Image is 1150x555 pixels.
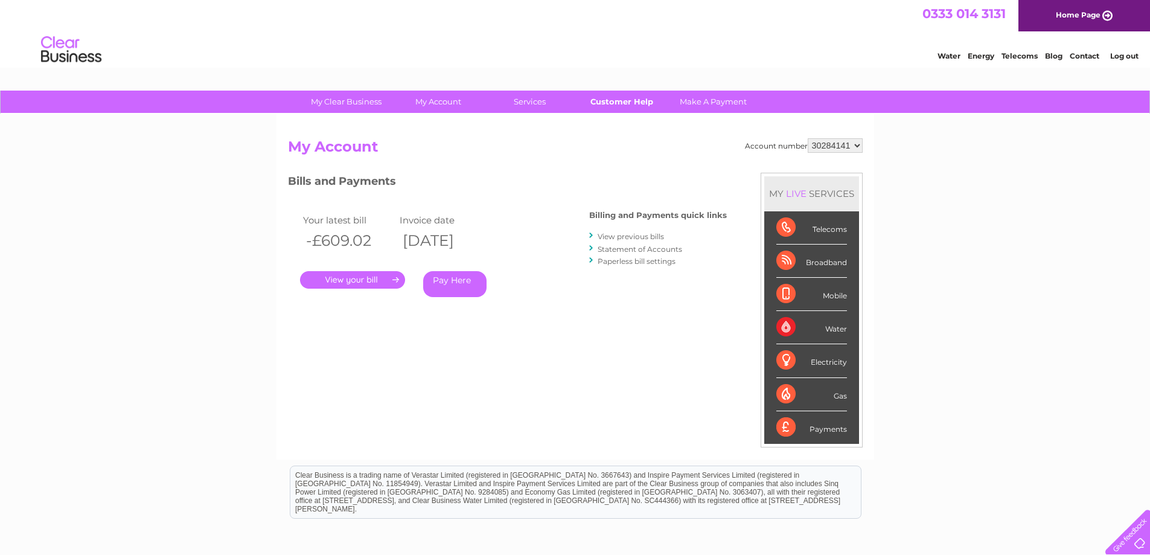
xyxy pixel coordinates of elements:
div: Telecoms [776,211,847,245]
a: . [300,271,405,289]
a: Paperless bill settings [598,257,676,266]
div: Water [776,311,847,344]
div: Clear Business is a trading name of Verastar Limited (registered in [GEOGRAPHIC_DATA] No. 3667643... [290,7,861,59]
td: Your latest bill [300,212,397,228]
div: Payments [776,411,847,444]
a: 0333 014 3131 [922,6,1006,21]
a: Log out [1110,51,1139,60]
div: LIVE [784,188,809,199]
a: Energy [968,51,994,60]
a: View previous bills [598,232,664,241]
img: logo.png [40,31,102,68]
a: My Account [388,91,488,113]
th: -£609.02 [300,228,397,253]
h4: Billing and Payments quick links [589,211,727,220]
a: Make A Payment [663,91,763,113]
a: Telecoms [1001,51,1038,60]
div: Account number [745,138,863,153]
a: Statement of Accounts [598,245,682,254]
th: [DATE] [397,228,493,253]
a: Services [480,91,580,113]
a: Pay Here [423,271,487,297]
td: Invoice date [397,212,493,228]
a: Water [938,51,960,60]
div: MY SERVICES [764,176,859,211]
a: My Clear Business [296,91,396,113]
div: Broadband [776,245,847,278]
div: Gas [776,378,847,411]
h3: Bills and Payments [288,173,727,194]
div: Mobile [776,278,847,311]
h2: My Account [288,138,863,161]
a: Contact [1070,51,1099,60]
a: Customer Help [572,91,671,113]
div: Electricity [776,344,847,377]
a: Blog [1045,51,1062,60]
